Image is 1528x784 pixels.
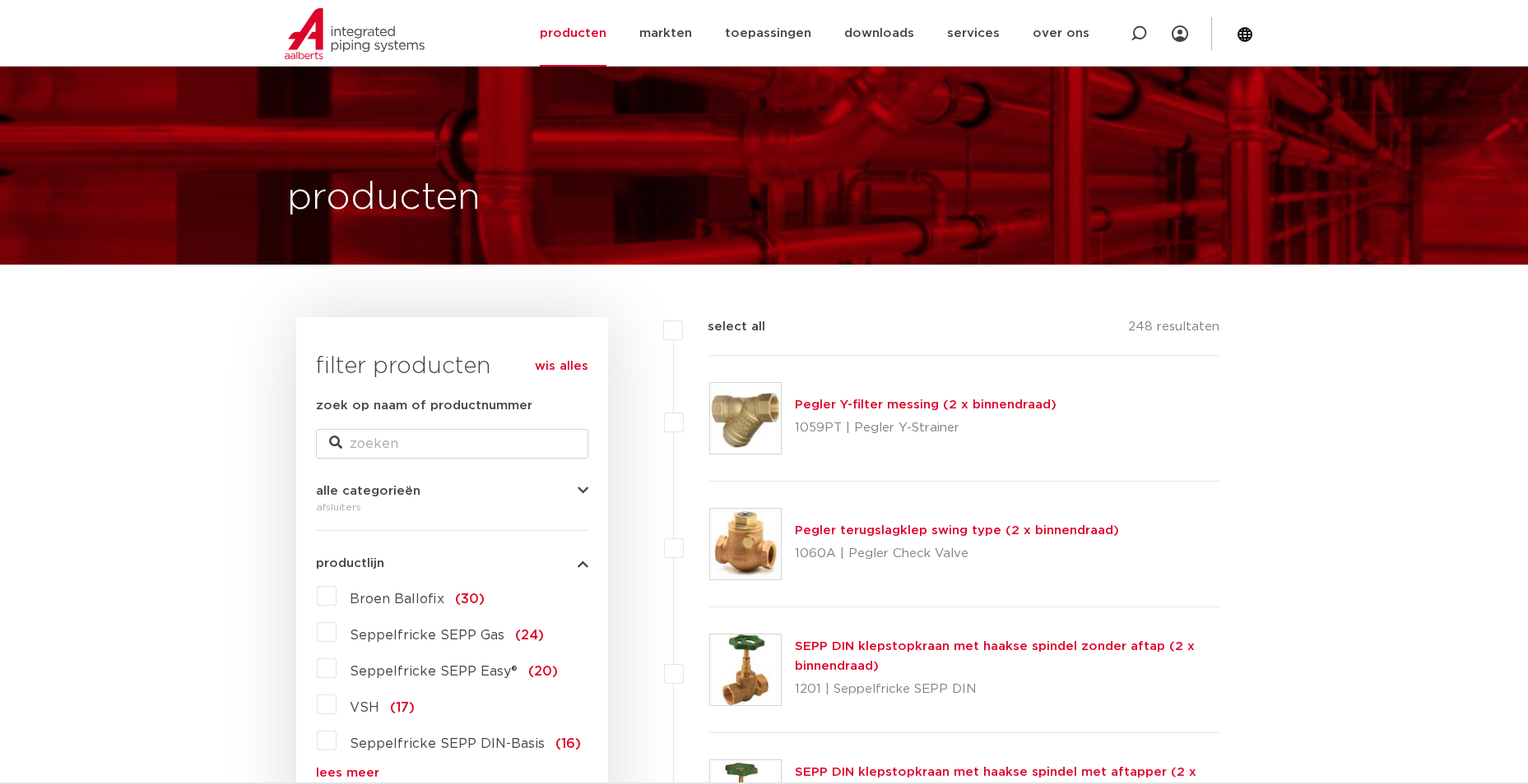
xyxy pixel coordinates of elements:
h1: producten [287,172,481,224]
span: (24) [515,629,544,642]
a: Pegler Y-filter messing (2 x binnendraad) [795,399,1057,411]
button: productlijn [316,557,588,570]
a: SEPP DIN klepstopkraan met haakse spindel zonder aftap (2 x binnendraad) [795,640,1195,672]
img: Thumbnail for Pegler Y-filter messing (2 x binnendraad) [710,383,781,454]
input: zoeken [316,429,588,459]
p: 1059PT | Pegler Y-Strainer [795,415,1057,441]
span: (20) [528,665,558,678]
label: select all [683,317,765,337]
img: Thumbnail for SEPP DIN klepstopkraan met haakse spindel zonder aftap (2 x binnendraad) [710,634,781,705]
button: alle categorieën [316,485,588,497]
span: Seppelfricke SEPP DIN-Basis [350,737,545,750]
span: Seppelfricke SEPP Easy® [350,665,518,678]
img: Thumbnail for Pegler terugslagklep swing type (2 x binnendraad) [710,509,781,579]
span: Seppelfricke SEPP Gas [350,629,504,642]
p: 1060A | Pegler Check Valve [795,541,1119,567]
a: wis alles [535,357,588,376]
span: Broen Ballofix [350,593,444,606]
span: (30) [455,593,485,606]
span: VSH [350,701,379,714]
a: Pegler terugslagklep swing type (2 x binnendraad) [795,524,1119,537]
span: productlijn [316,557,384,570]
a: lees meer [316,767,588,779]
p: 248 resultaten [1128,317,1219,343]
div: afsluiters [316,497,588,517]
p: 1201 | Seppelfricke SEPP DIN [795,676,1220,703]
span: alle categorieën [316,485,420,497]
h3: filter producten [316,350,588,383]
span: (17) [390,701,415,714]
label: zoek op naam of productnummer [316,396,532,416]
span: (16) [555,737,581,750]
